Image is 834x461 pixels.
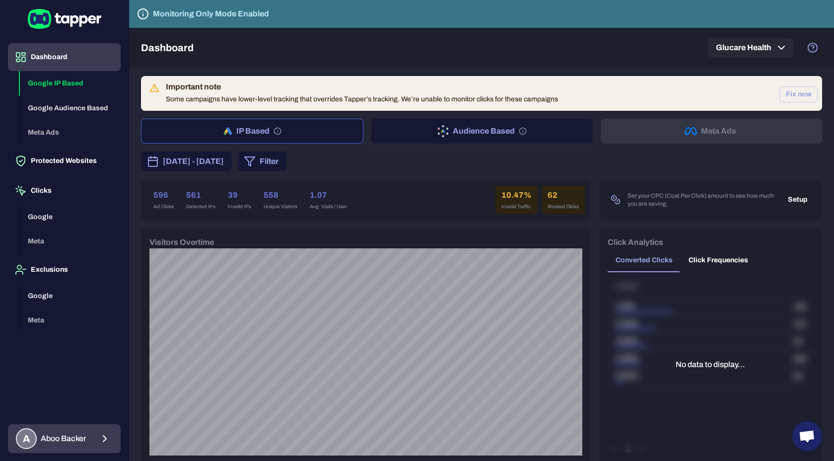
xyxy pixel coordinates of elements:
div: A [16,428,37,449]
h6: 39 [228,189,251,201]
a: Google [20,291,121,299]
a: Google Audience Based [20,103,121,111]
h6: 561 [186,189,215,201]
button: Dashboard [8,43,121,71]
h6: Visitors Overtime [149,236,214,248]
h6: 62 [548,189,579,201]
button: [DATE] - [DATE] [141,152,232,171]
svg: Tapper is not blocking any fraudulent activity for this domain [137,8,149,20]
button: AAboo Backer [8,424,121,453]
a: Clicks [8,186,121,194]
span: Wasted Clicks [548,203,579,210]
h6: Monitoring Only Mode Enabled [153,8,269,20]
h6: Click Analytics [608,236,663,248]
span: Detected IPs [186,203,215,210]
span: Aboo Backer [41,434,86,444]
button: Filter [238,152,286,171]
a: Dashboard [8,52,121,61]
span: Ad Clicks [153,203,174,210]
button: Fix now [779,86,818,102]
button: Google [20,205,121,230]
a: Google [20,212,121,220]
p: No data to display... [676,360,745,370]
svg: IP based: Search, Display, and Shopping. [274,127,281,135]
a: Open chat [792,421,822,451]
a: Google IP Based [20,78,121,87]
button: IP Based [141,119,363,144]
span: Invalid IPs [228,203,251,210]
button: Converted Clicks [608,248,681,272]
a: Protected Websites [8,156,121,164]
button: Protected Websites [8,147,121,175]
h5: Dashboard [141,42,194,54]
span: Avg. Visits / User [310,203,347,210]
span: Invalid Traffic [501,203,532,210]
h6: 10.47% [501,189,532,201]
button: Glucare Health [708,38,793,58]
a: Exclusions [8,265,121,273]
h6: 558 [264,189,297,201]
button: Audience Based [371,119,593,144]
button: Google IP Based [20,71,121,96]
h6: 596 [153,189,174,201]
span: [DATE] - [DATE] [163,155,224,167]
button: Setup [782,192,814,207]
button: Google [20,284,121,308]
span: Set your CPC (Cost Per Click) amount to see how much you are saving. [627,192,778,208]
button: Click Frequencies [681,248,756,272]
span: Unique Visitors [264,203,297,210]
div: Some campaigns have lower-level tracking that overrides Tapper’s tracking. We’re unable to monito... [166,79,558,108]
button: Clicks [8,177,121,205]
svg: Audience based: Search, Display, Shopping, Video Performance Max, Demand Generation [519,127,527,135]
button: Google Audience Based [20,96,121,121]
div: Important note [166,82,558,92]
h6: 1.07 [310,189,347,201]
button: Exclusions [8,256,121,284]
